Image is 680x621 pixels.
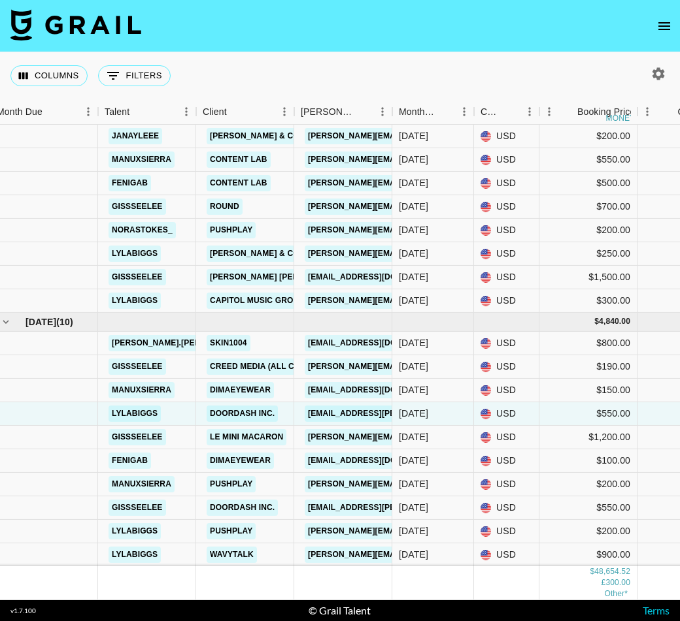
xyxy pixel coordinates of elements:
[399,383,428,396] div: Sep '25
[399,99,436,125] div: Month Due
[539,102,559,121] button: Menu
[177,102,196,121] button: Menu
[474,449,539,473] div: USD
[207,151,271,168] a: Content Lab
[590,566,594,577] div: $
[474,99,539,125] div: Currency
[599,316,630,327] div: 4,840.00
[539,148,637,172] div: $550.00
[539,402,637,426] div: $550.00
[207,293,307,309] a: Capitol Music Group
[305,175,518,191] a: [PERSON_NAME][EMAIL_ADDRESS][DOMAIN_NAME]
[474,125,539,148] div: USD
[109,453,151,469] a: fenigab
[399,153,428,166] div: Aug '25
[25,315,56,328] span: [DATE]
[474,473,539,496] div: USD
[539,172,637,195] div: $500.00
[207,246,320,262] a: [PERSON_NAME] & Co LLC
[78,102,98,121] button: Menu
[399,548,428,561] div: Sep '25
[399,294,428,307] div: Aug '25
[109,293,161,309] a: lylabiggs
[305,199,518,215] a: [PERSON_NAME][EMAIL_ADDRESS][DOMAIN_NAME]
[109,500,166,516] a: gissseelee
[305,246,585,262] a: [PERSON_NAME][EMAIL_ADDRESS][PERSON_NAME][DOMAIN_NAME]
[399,360,428,373] div: Sep '25
[539,219,637,242] div: $200.00
[474,219,539,242] div: USD
[539,520,637,543] div: $200.00
[305,406,518,422] a: [EMAIL_ADDRESS][PERSON_NAME][DOMAIN_NAME]
[354,103,373,121] button: Sort
[301,99,354,125] div: [PERSON_NAME]
[196,99,294,125] div: Client
[539,125,637,148] div: $200.00
[539,379,637,402] div: $150.00
[207,358,343,375] a: Creed Media (All Campaigns)
[399,176,428,189] div: Aug '25
[98,99,196,125] div: Talent
[109,476,175,492] a: manuxsierra
[474,426,539,449] div: USD
[42,103,61,121] button: Sort
[399,336,428,349] div: Sep '25
[305,128,585,144] a: [PERSON_NAME][EMAIL_ADDRESS][PERSON_NAME][DOMAIN_NAME]
[305,382,451,398] a: [EMAIL_ADDRESS][DOMAIN_NAME]
[399,501,428,514] div: Sep '25
[399,407,428,420] div: Sep '25
[604,589,628,598] span: CA$ 3,500.00
[474,355,539,379] div: USD
[275,102,294,121] button: Menu
[207,222,256,238] a: PushPlay
[659,103,677,121] button: Sort
[474,520,539,543] div: USD
[109,199,166,215] a: gissseelee
[539,195,637,219] div: $700.00
[109,246,161,262] a: lylabiggs
[399,129,428,142] div: Aug '25
[637,102,657,121] button: Menu
[309,604,371,617] div: © Grail Talent
[651,13,677,39] button: open drawer
[207,500,278,516] a: DoorDash Inc.
[474,543,539,567] div: USD
[109,429,166,445] a: gissseelee
[109,222,176,238] a: norastokes_
[474,266,539,289] div: USD
[227,103,245,121] button: Sort
[98,65,171,86] button: Show filters
[539,426,637,449] div: $1,200.00
[207,429,286,445] a: Le Mini Macaron
[294,99,392,125] div: Booker
[207,523,256,539] a: PushPlay
[109,175,151,191] a: fenigab
[109,151,175,168] a: manuxsierra
[305,429,518,445] a: [PERSON_NAME][EMAIL_ADDRESS][DOMAIN_NAME]
[606,114,636,122] div: money
[474,195,539,219] div: USD
[605,577,630,588] div: 300.00
[643,604,670,616] a: Terms
[602,577,606,588] div: £
[305,293,518,309] a: [PERSON_NAME][EMAIL_ADDRESS][DOMAIN_NAME]
[501,103,520,121] button: Sort
[399,247,428,260] div: Aug '25
[474,148,539,172] div: USD
[207,453,274,469] a: Dimaeyewear
[520,102,539,121] button: Menu
[305,151,518,168] a: [PERSON_NAME][EMAIL_ADDRESS][DOMAIN_NAME]
[399,270,428,283] div: Aug '25
[305,500,518,516] a: [EMAIL_ADDRESS][PERSON_NAME][DOMAIN_NAME]
[207,547,257,563] a: WavyTalk
[594,316,599,327] div: $
[10,9,141,40] img: Grail Talent
[474,172,539,195] div: USD
[305,523,518,539] a: [PERSON_NAME][EMAIL_ADDRESS][DOMAIN_NAME]
[10,65,88,86] button: Select columns
[539,543,637,567] div: $900.00
[373,102,392,121] button: Menu
[305,335,451,351] a: [EMAIL_ADDRESS][DOMAIN_NAME]
[305,222,518,238] a: [PERSON_NAME][EMAIL_ADDRESS][DOMAIN_NAME]
[399,430,428,443] div: Sep '25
